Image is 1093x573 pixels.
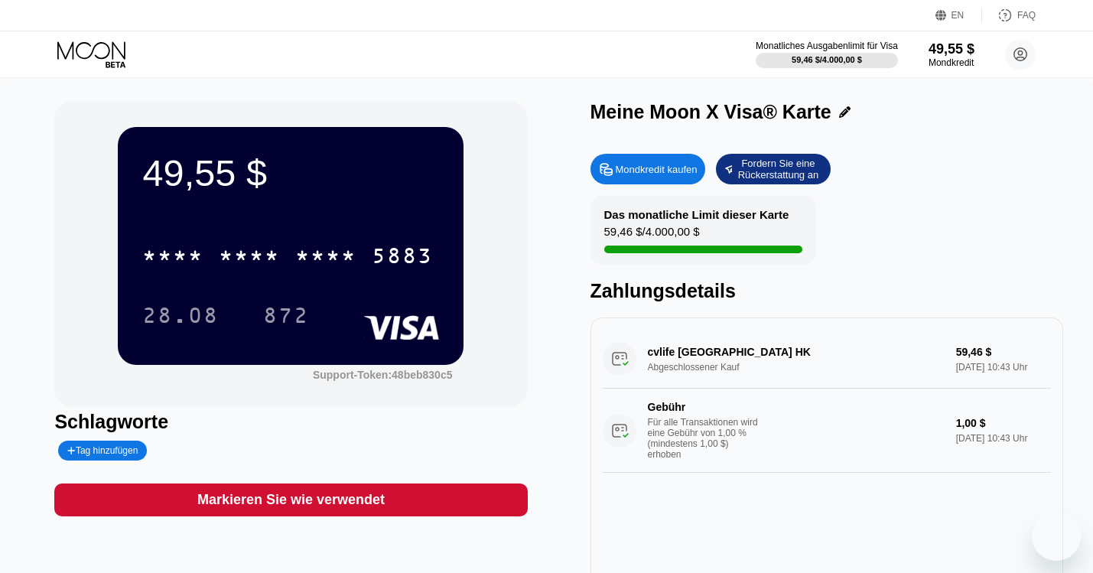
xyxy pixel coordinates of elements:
div: Das monatliche Limit dieser Karte [604,208,789,221]
div: Meine Moon X Visa® Karte [590,101,831,123]
div: 49,55 $ [929,41,974,57]
div: [DATE] 10:43 Uhr [956,433,1051,444]
div: Schlagworte [54,411,527,433]
div: Fordern Sie eine Rückerstattung an [734,157,822,181]
div: FAQ [1017,10,1036,21]
div: 28.08 [142,305,219,330]
div: Tag hinzufügen [58,441,147,461]
div: 5883 [372,246,433,270]
div: 59,46 $ / 4.000,00 $ [604,225,700,246]
div: Support-Token: 48beb830c5 [313,369,453,381]
div: 49,55 $Mondkredit [929,41,974,68]
div: Für alle Transaktionen wird eine Gebühr von 1,00 % (mindestens 1,00 $) erhoben [648,417,763,460]
div: Gebühr [648,401,755,413]
div: Monatliches Ausgabenlimit für Visa59,46 $/4.000,00 $ [756,41,898,68]
div: 28.08 [131,296,230,334]
div: 49,55 $ [142,151,439,194]
div: Mondkredit kaufen [590,154,705,184]
div: 872 [252,296,320,334]
div: GebührFür alle Transaktionen wird eine Gebühr von 1,00 % (mindestens 1,00 $) erhoben1,00 $[DATE] ... [603,389,1051,473]
div: Fordern Sie eine Rückerstattung an [716,154,831,184]
div: 59,46 $ / 4.000,00 $ [792,55,862,64]
div: Mondkredit kaufen [616,163,698,176]
div: Support-Token:48beb830c5 [313,369,453,381]
div: EN [935,8,982,23]
div: Markieren Sie wie verwendet [54,483,527,516]
div: Mondkredit [929,57,974,68]
div: EN [951,10,965,21]
div: 872 [263,305,309,330]
div: Tag hinzufügen [67,445,138,456]
iframe: Schaltfläche zum Öffnen des Messaging-Fensters [1032,512,1081,561]
div: Zahlungsdetails [590,280,1063,302]
div: Markieren Sie wie verwendet [197,491,385,509]
div: FAQ [982,8,1036,23]
div: Monatliches Ausgabenlimit für Visa [756,41,898,51]
div: 1,00 $ [956,417,1051,429]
